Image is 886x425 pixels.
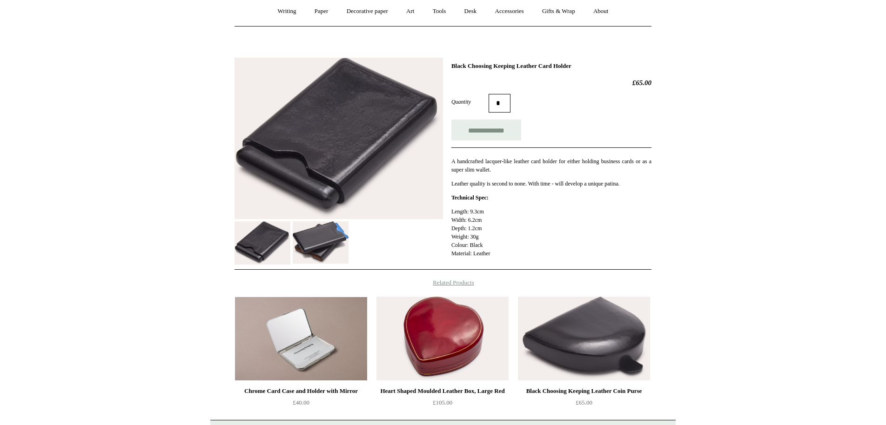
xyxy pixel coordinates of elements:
[210,279,676,286] h4: Related Products
[376,385,509,424] a: Heart Shaped Moulded Leather Box, Large Red £105.00
[376,297,509,380] img: Heart Shaped Moulded Leather Box, Large Red
[235,297,367,380] a: Chrome Card Case and Holder with Mirror Chrome Card Case and Holder with Mirror
[293,399,309,406] span: £40.00
[451,157,651,174] p: A handcrafted lacquer-like leather card holder for either holding business cards or as a super sl...
[379,385,506,397] div: Heart Shaped Moulded Leather Box, Large Red
[451,98,489,106] label: Quantity
[451,79,651,87] h2: £65.00
[518,297,650,380] a: Black Choosing Keeping Leather Coin Purse Black Choosing Keeping Leather Coin Purse
[520,385,648,397] div: Black Choosing Keeping Leather Coin Purse
[451,62,651,70] h1: Black Choosing Keeping Leather Card Holder
[451,207,651,258] p: Length: 9.3cm Width: 6.2cm Depth: 1.2cm Weight: 30g Colour: Black Material: Leather
[451,179,651,188] p: Leather quality is second to none. With time - will develop a unique patina.
[237,385,365,397] div: Chrome Card Case and Holder with Mirror
[518,385,650,424] a: Black Choosing Keeping Leather Coin Purse £65.00
[235,297,367,380] img: Chrome Card Case and Holder with Mirror
[451,194,489,201] strong: Technical Spec:
[293,221,349,264] img: Black Choosing Keeping Leather Card Holder
[518,297,650,380] img: Black Choosing Keeping Leather Coin Purse
[235,221,290,265] img: Black Choosing Keeping Leather Card Holder
[235,385,367,424] a: Chrome Card Case and Holder with Mirror £40.00
[376,297,509,380] a: Heart Shaped Moulded Leather Box, Large Red Heart Shaped Moulded Leather Box, Large Red
[433,399,452,406] span: £105.00
[576,399,592,406] span: £65.00
[235,58,443,219] img: Black Choosing Keeping Leather Card Holder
